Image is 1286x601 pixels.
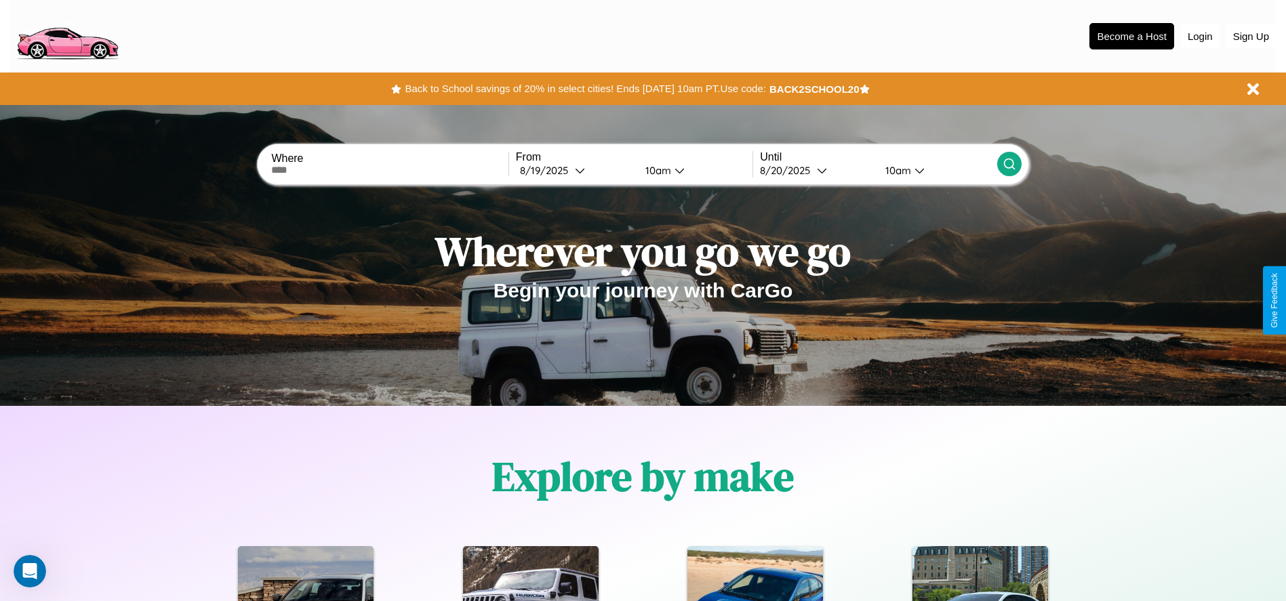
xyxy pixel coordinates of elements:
[1270,273,1279,328] div: Give Feedback
[879,164,915,177] div: 10am
[492,449,794,504] h1: Explore by make
[875,163,997,178] button: 10am
[1226,24,1276,49] button: Sign Up
[769,83,860,95] b: BACK2SCHOOL20
[760,151,997,163] label: Until
[520,164,575,177] div: 8 / 19 / 2025
[516,163,635,178] button: 8/19/2025
[10,7,124,63] img: logo
[271,152,508,165] label: Where
[401,79,769,98] button: Back to School savings of 20% in select cities! Ends [DATE] 10am PT.Use code:
[635,163,753,178] button: 10am
[516,151,752,163] label: From
[760,164,817,177] div: 8 / 20 / 2025
[639,164,675,177] div: 10am
[1181,24,1220,49] button: Login
[1089,23,1174,49] button: Become a Host
[14,555,46,587] iframe: Intercom live chat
